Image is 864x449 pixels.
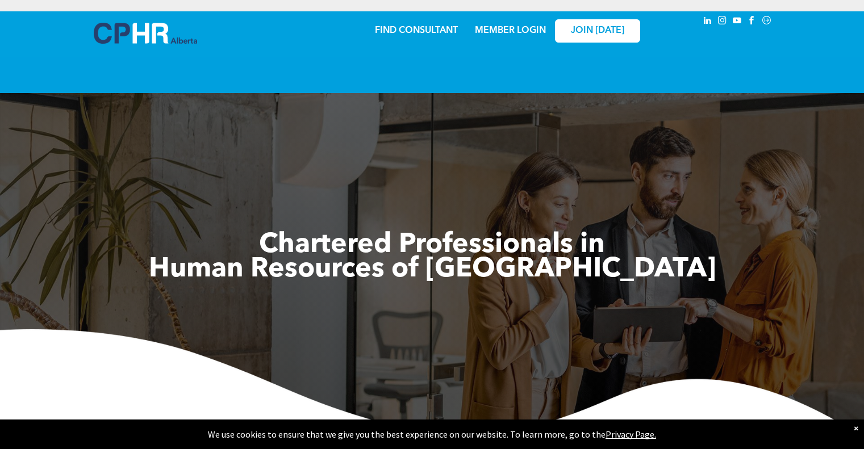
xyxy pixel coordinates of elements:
[555,19,640,43] a: JOIN [DATE]
[571,26,624,36] span: JOIN [DATE]
[746,14,758,30] a: facebook
[854,422,858,434] div: Dismiss notification
[606,429,656,440] a: Privacy Page.
[702,14,714,30] a: linkedin
[716,14,729,30] a: instagram
[375,26,458,35] a: FIND CONSULTANT
[731,14,744,30] a: youtube
[94,23,197,44] img: A blue and white logo for cp alberta
[259,232,605,259] span: Chartered Professionals in
[149,256,716,283] span: Human Resources of [GEOGRAPHIC_DATA]
[761,14,773,30] a: Social network
[475,26,546,35] a: MEMBER LOGIN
